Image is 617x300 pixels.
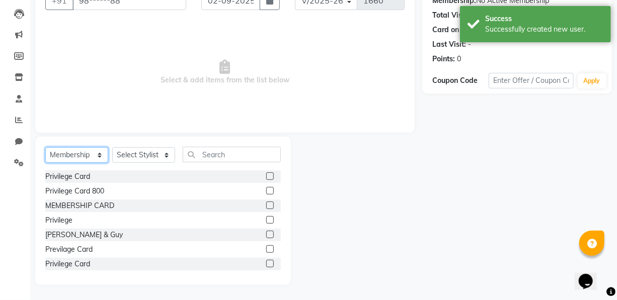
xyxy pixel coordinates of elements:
[432,75,489,86] div: Coupon Code
[575,260,607,290] iframe: chat widget
[432,54,455,64] div: Points:
[45,201,114,211] div: MEMBERSHIP CARD
[485,14,603,24] div: Success
[183,147,281,162] input: Search
[45,244,93,255] div: Previlage Card
[45,171,90,182] div: Privilege Card
[432,25,474,35] div: Card on file:
[489,73,574,88] input: Enter Offer / Coupon Code
[468,39,471,50] div: -
[45,259,90,269] div: Privilege Card
[45,215,72,226] div: Privilege
[432,39,466,50] div: Last Visit:
[432,10,472,21] div: Total Visits:
[457,54,461,64] div: 0
[578,73,606,88] button: Apply
[45,22,405,123] span: Select & add items from the list below
[485,24,603,35] div: Successfully created new user.
[45,186,104,196] div: Privilege Card 800
[45,230,123,240] div: [PERSON_NAME] & Guy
